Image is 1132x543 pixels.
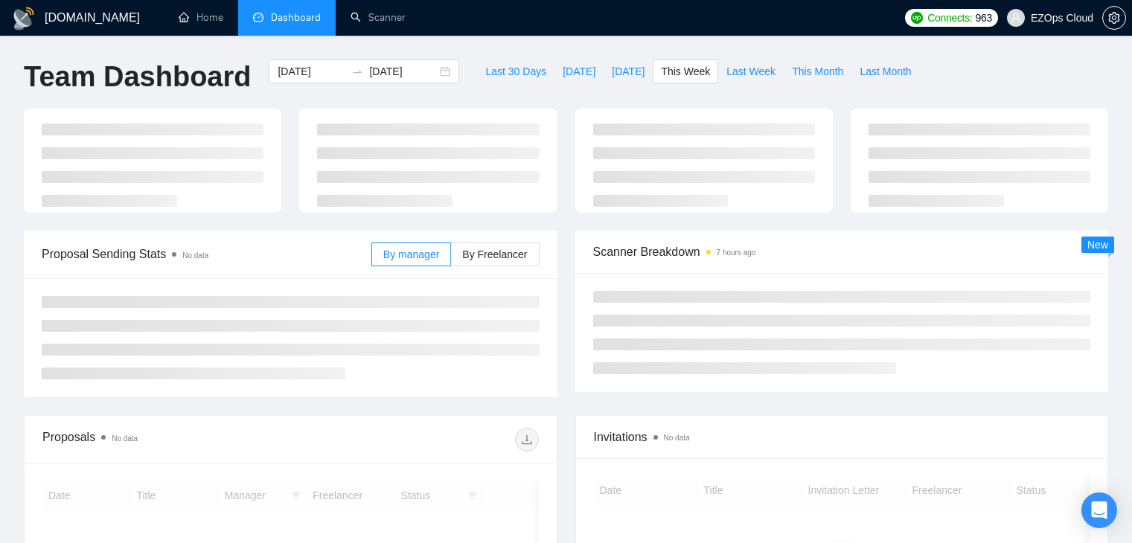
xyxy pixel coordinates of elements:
[253,12,263,22] span: dashboard
[860,63,911,80] span: Last Month
[182,251,208,260] span: No data
[462,248,527,260] span: By Freelancer
[12,7,36,30] img: logo
[24,60,251,94] h1: Team Dashboard
[792,63,843,80] span: This Month
[1011,13,1021,23] span: user
[911,12,923,24] img: upwork-logo.png
[351,11,406,24] a: searchScanner
[1081,492,1117,528] div: Open Intercom Messenger
[594,428,1090,446] span: Invitations
[927,10,972,26] span: Connects:
[1103,12,1125,24] span: setting
[726,63,776,80] span: Last Week
[369,63,437,80] input: End date
[612,63,645,80] span: [DATE]
[593,242,1091,261] span: Scanner Breakdown
[661,63,710,80] span: This Week
[975,10,991,26] span: 963
[604,60,653,83] button: [DATE]
[42,428,290,452] div: Proposals
[42,245,371,263] span: Proposal Sending Stats
[718,60,784,83] button: Last Week
[271,11,321,24] span: Dashboard
[717,248,756,257] time: 7 hours ago
[653,60,718,83] button: This Week
[1087,239,1108,251] span: New
[664,434,690,442] span: No data
[477,60,554,83] button: Last 30 Days
[554,60,604,83] button: [DATE]
[351,65,363,77] span: swap-right
[112,434,138,443] span: No data
[851,60,919,83] button: Last Month
[1102,6,1126,30] button: setting
[563,63,595,80] span: [DATE]
[278,63,345,80] input: Start date
[383,248,439,260] span: By manager
[1102,12,1126,24] a: setting
[784,60,851,83] button: This Month
[485,63,546,80] span: Last 30 Days
[179,11,223,24] a: homeHome
[351,65,363,77] span: to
